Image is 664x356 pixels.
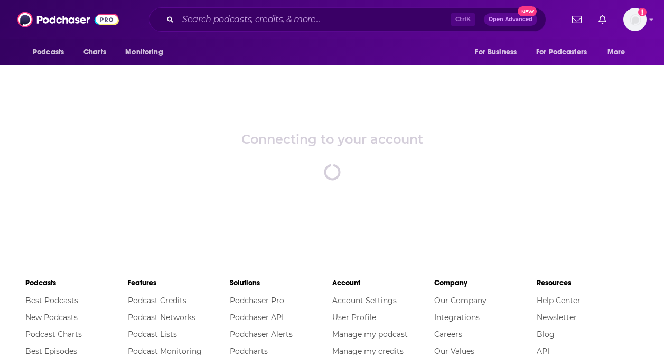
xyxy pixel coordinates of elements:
[607,45,625,60] span: More
[332,296,397,305] a: Account Settings
[537,313,577,322] a: Newsletter
[230,296,284,305] a: Podchaser Pro
[25,42,78,62] button: open menu
[434,330,462,339] a: Careers
[600,42,639,62] button: open menu
[537,346,549,356] a: API
[537,330,555,339] a: Blog
[623,8,647,31] span: Logged in as tessvanden
[178,11,451,28] input: Search podcasts, credits, & more...
[434,346,474,356] a: Our Values
[434,313,480,322] a: Integrations
[529,42,602,62] button: open menu
[638,8,647,16] svg: Add a profile image
[536,45,587,60] span: For Podcasters
[537,274,639,292] li: Resources
[332,274,435,292] li: Account
[33,45,64,60] span: Podcasts
[475,45,517,60] span: For Business
[230,274,332,292] li: Solutions
[128,274,230,292] li: Features
[230,330,293,339] a: Podchaser Alerts
[623,8,647,31] button: Show profile menu
[241,132,423,147] div: Connecting to your account
[25,346,77,356] a: Best Episodes
[230,346,268,356] a: Podcharts
[484,13,537,26] button: Open AdvancedNew
[128,296,186,305] a: Podcast Credits
[83,45,106,60] span: Charts
[77,42,113,62] a: Charts
[467,42,530,62] button: open menu
[332,313,376,322] a: User Profile
[230,313,284,322] a: Podchaser API
[332,330,408,339] a: Manage my podcast
[25,330,82,339] a: Podcast Charts
[128,346,202,356] a: Podcast Monitoring
[434,274,537,292] li: Company
[434,296,487,305] a: Our Company
[118,42,176,62] button: open menu
[537,296,581,305] a: Help Center
[568,11,586,29] a: Show notifications dropdown
[451,13,475,26] span: Ctrl K
[518,6,537,16] span: New
[332,346,404,356] a: Manage my credits
[149,7,546,32] div: Search podcasts, credits, & more...
[125,45,163,60] span: Monitoring
[623,8,647,31] img: User Profile
[25,274,128,292] li: Podcasts
[17,10,119,30] img: Podchaser - Follow, Share and Rate Podcasts
[25,313,78,322] a: New Podcasts
[128,330,177,339] a: Podcast Lists
[594,11,611,29] a: Show notifications dropdown
[25,296,78,305] a: Best Podcasts
[128,313,195,322] a: Podcast Networks
[489,17,532,22] span: Open Advanced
